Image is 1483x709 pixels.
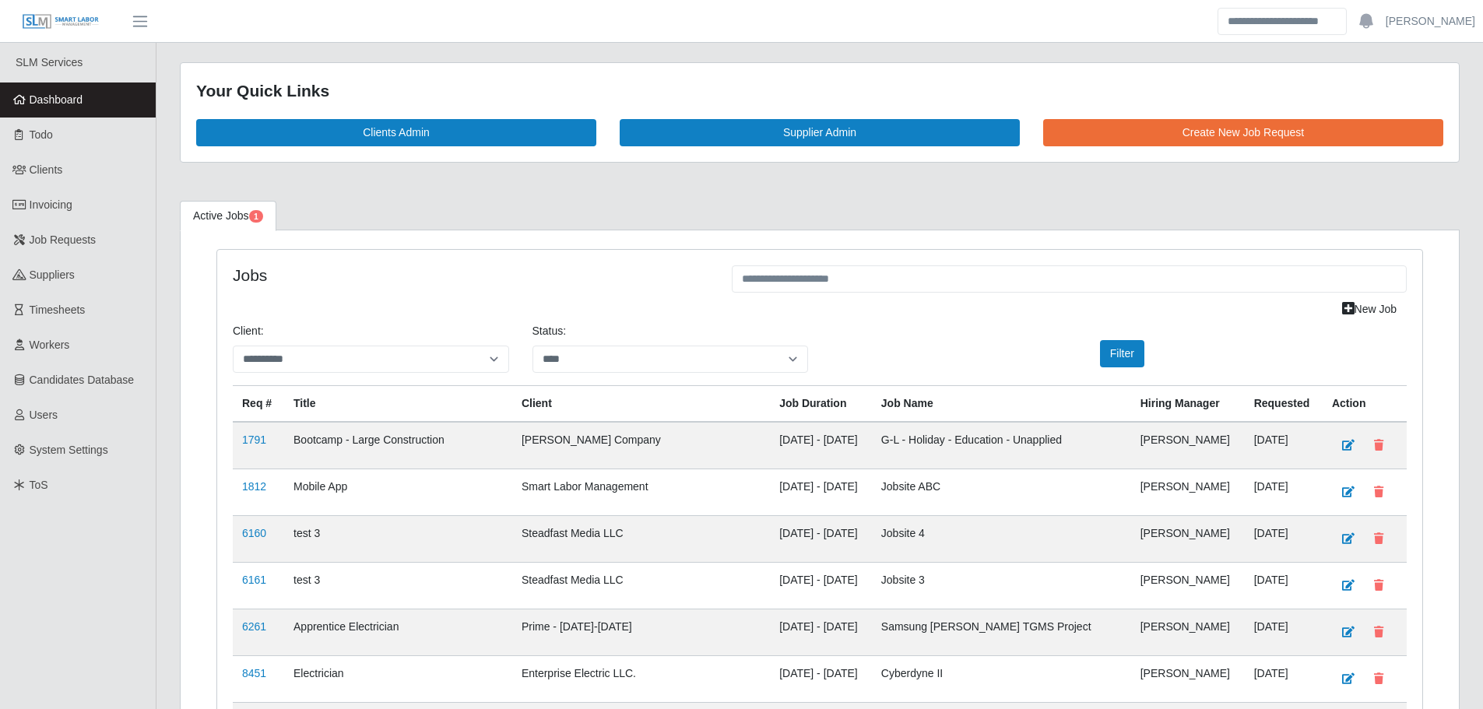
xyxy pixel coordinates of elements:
a: 8451 [242,667,266,679]
th: Req # [233,385,284,422]
th: Title [284,385,512,422]
img: SLM Logo [22,13,100,30]
td: [PERSON_NAME] [1131,515,1245,562]
label: Status: [532,323,567,339]
span: Invoicing [30,198,72,211]
input: Search [1218,8,1347,35]
td: Bootcamp - Large Construction [284,422,512,469]
h4: Jobs [233,265,708,285]
td: [DATE] - [DATE] [770,469,872,515]
td: test 3 [284,515,512,562]
td: [PERSON_NAME] [1131,562,1245,609]
span: System Settings [30,444,108,456]
td: [DATE] [1245,515,1323,562]
td: Enterprise Electric LLC. [512,655,770,702]
td: [DATE] - [DATE] [770,655,872,702]
a: 1812 [242,480,266,493]
span: Workers [30,339,70,351]
td: Cyberdyne II [872,655,1131,702]
span: Job Requests [30,233,97,246]
td: [PERSON_NAME] [1131,469,1245,515]
a: [PERSON_NAME] [1386,13,1475,30]
td: [DATE] [1245,655,1323,702]
a: Clients Admin [196,119,596,146]
th: Job Name [872,385,1131,422]
a: 6161 [242,574,266,586]
a: 6261 [242,620,266,633]
span: Timesheets [30,304,86,316]
th: Hiring Manager [1131,385,1245,422]
td: G-L - Holiday - Education - Unapplied [872,422,1131,469]
a: Active Jobs [180,201,276,231]
td: [DATE] [1245,609,1323,655]
span: Users [30,409,58,421]
td: Jobsite 3 [872,562,1131,609]
th: Job Duration [770,385,872,422]
th: Requested [1245,385,1323,422]
td: Apprentice Electrician [284,609,512,655]
span: Suppliers [30,269,75,281]
span: Clients [30,163,63,176]
th: Action [1323,385,1407,422]
a: Supplier Admin [620,119,1020,146]
a: Create New Job Request [1043,119,1443,146]
td: Prime - [DATE]-[DATE] [512,609,770,655]
td: [PERSON_NAME] [1131,609,1245,655]
span: Pending Jobs [249,210,263,223]
td: Jobsite ABC [872,469,1131,515]
td: [DATE] - [DATE] [770,609,872,655]
td: test 3 [284,562,512,609]
label: Client: [233,323,264,339]
td: [PERSON_NAME] Company [512,422,770,469]
div: Your Quick Links [196,79,1443,104]
span: ToS [30,479,48,491]
td: [DATE] - [DATE] [770,422,872,469]
td: [PERSON_NAME] [1131,655,1245,702]
td: Electrician [284,655,512,702]
td: [DATE] - [DATE] [770,562,872,609]
td: [DATE] [1245,562,1323,609]
td: Steadfast Media LLC [512,515,770,562]
th: Client [512,385,770,422]
td: [DATE] - [DATE] [770,515,872,562]
span: Candidates Database [30,374,135,386]
td: Jobsite 4 [872,515,1131,562]
td: Smart Labor Management [512,469,770,515]
td: [PERSON_NAME] [1131,422,1245,469]
td: Mobile App [284,469,512,515]
span: Dashboard [30,93,83,106]
td: Samsung [PERSON_NAME] TGMS Project [872,609,1131,655]
button: Filter [1100,340,1144,367]
span: SLM Services [16,56,83,68]
td: [DATE] [1245,422,1323,469]
a: New Job [1332,296,1407,323]
td: [DATE] [1245,469,1323,515]
td: Steadfast Media LLC [512,562,770,609]
a: 6160 [242,527,266,539]
a: 1791 [242,433,266,446]
span: Todo [30,128,53,141]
